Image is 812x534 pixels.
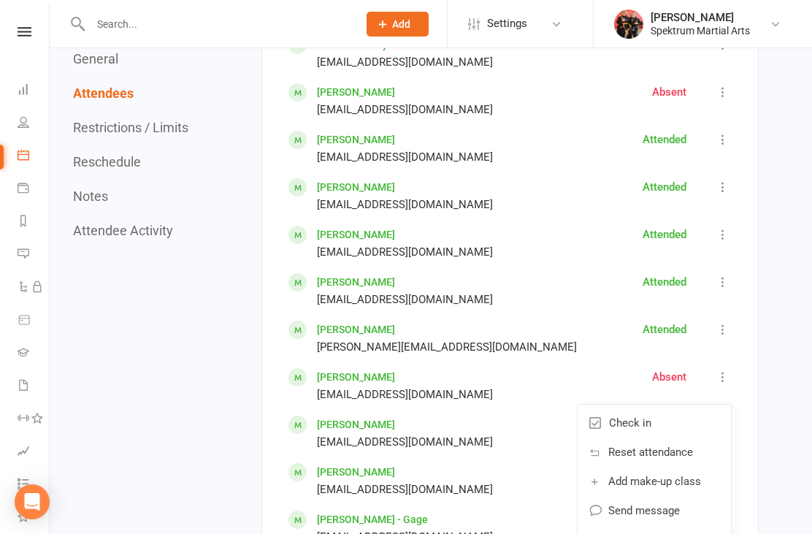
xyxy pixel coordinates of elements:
a: [PERSON_NAME] [317,466,395,478]
a: [PERSON_NAME] [317,86,395,98]
button: Add [367,12,429,37]
span: Send message [608,502,680,519]
img: thumb_image1518040501.png [614,9,643,39]
button: Attendee Activity [73,223,173,238]
span: Reset attendance [608,443,693,461]
a: Check in [578,408,731,438]
div: Attended [643,226,686,243]
button: Notes [73,188,108,204]
button: Restrictions / Limits [73,120,188,135]
div: [EMAIL_ADDRESS][DOMAIN_NAME] [317,101,493,118]
div: Attended [643,321,686,338]
div: [EMAIL_ADDRESS][DOMAIN_NAME] [317,433,493,451]
a: Dashboard [18,75,50,107]
button: Attendees [73,85,134,101]
a: People [18,107,50,140]
div: [EMAIL_ADDRESS][DOMAIN_NAME] [317,481,493,498]
div: [EMAIL_ADDRESS][DOMAIN_NAME] [317,53,493,71]
a: Assessments [18,436,50,469]
a: Product Sales [18,305,50,337]
div: [EMAIL_ADDRESS][DOMAIN_NAME] [317,148,493,166]
div: Absent [652,368,686,386]
a: Reports [18,206,50,239]
button: Reschedule [73,154,141,169]
div: Attended [643,178,686,196]
a: [PERSON_NAME] - Gage [317,514,428,525]
a: [PERSON_NAME] [317,324,395,335]
div: [EMAIL_ADDRESS][DOMAIN_NAME] [317,291,493,308]
a: [PERSON_NAME] [317,276,395,288]
a: [PERSON_NAME] [317,134,395,145]
a: Add make-up class [578,467,731,496]
input: Search... [86,14,348,34]
span: Add [392,18,410,30]
div: [EMAIL_ADDRESS][DOMAIN_NAME] [317,243,493,261]
a: [PERSON_NAME] [317,181,395,193]
div: Attended [643,131,686,148]
a: Payments [18,173,50,206]
a: [PERSON_NAME] [317,229,395,240]
button: General [73,51,118,66]
span: Check in [609,414,651,432]
div: [PERSON_NAME] [651,11,750,24]
div: [EMAIL_ADDRESS][DOMAIN_NAME] [317,386,493,403]
div: Spektrum Martial Arts [651,24,750,37]
span: Settings [487,7,527,40]
div: [EMAIL_ADDRESS][DOMAIN_NAME] [317,196,493,213]
a: Calendar [18,140,50,173]
div: Open Intercom Messenger [15,484,50,519]
div: Attended [643,273,686,291]
div: [PERSON_NAME][EMAIL_ADDRESS][DOMAIN_NAME] [317,338,577,356]
span: Add make-up class [608,473,701,490]
a: Reset attendance [578,438,731,467]
a: [PERSON_NAME] [317,419,395,430]
a: Send message [578,496,731,525]
a: [PERSON_NAME] [317,371,395,383]
div: Absent [652,83,686,101]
